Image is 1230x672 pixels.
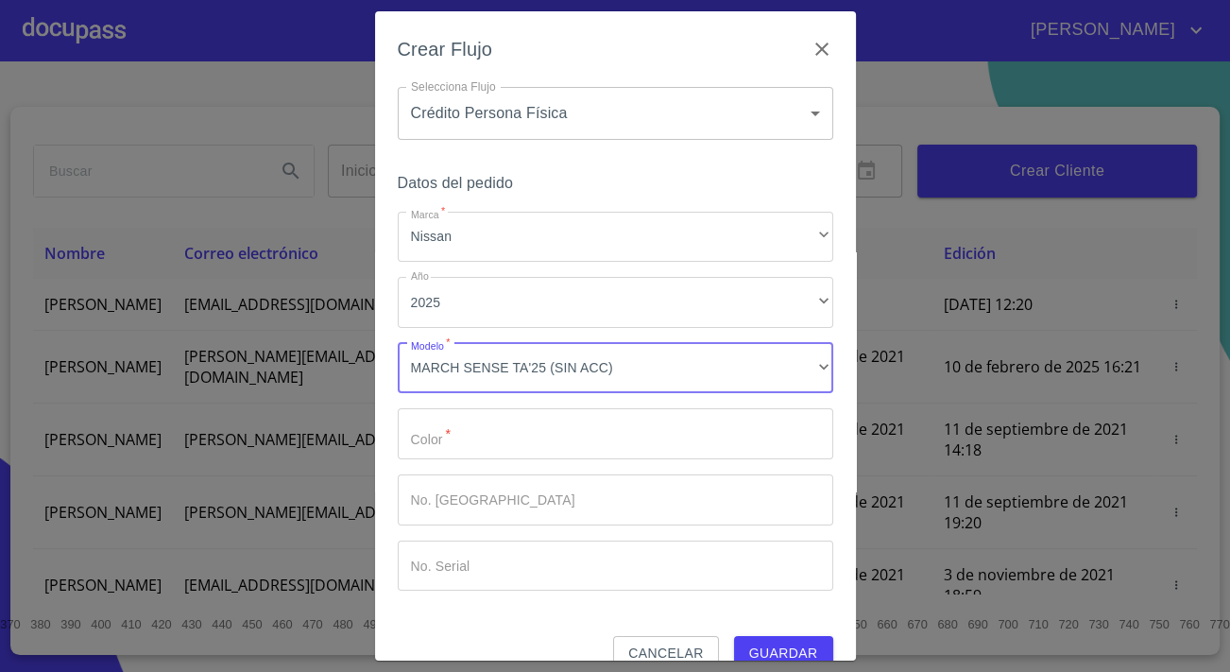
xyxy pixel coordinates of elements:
[734,636,833,671] button: Guardar
[749,642,818,665] span: Guardar
[398,87,833,140] div: Crédito Persona Física
[398,343,833,394] div: MARCH SENSE TA'25 (SIN ACC)
[398,277,833,328] div: 2025
[613,636,718,671] button: Cancelar
[628,642,703,665] span: Cancelar
[398,34,493,64] h6: Crear Flujo
[398,212,833,263] div: Nissan
[398,170,833,197] h6: Datos del pedido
